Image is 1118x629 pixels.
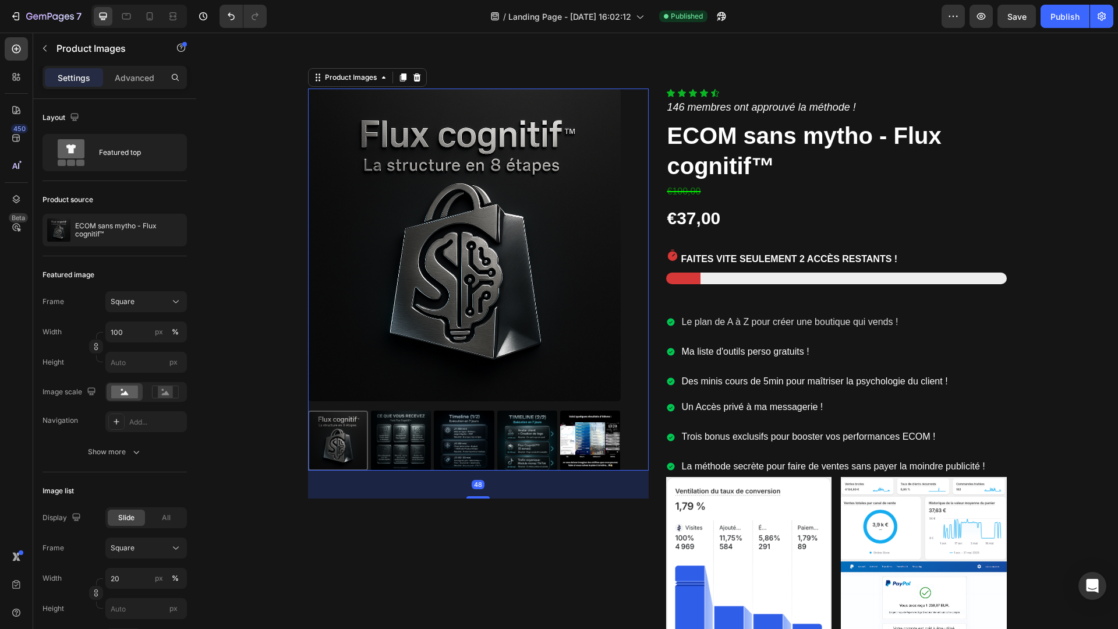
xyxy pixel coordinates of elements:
span: Save [1007,12,1027,22]
div: Product source [43,195,93,205]
label: Frame [43,296,64,307]
div: Open Intercom Messenger [1078,572,1106,600]
p: Settings [58,72,90,84]
span: Le plan de A à Z pour créer une boutique qui vends ! [486,284,702,294]
input: px [105,352,187,373]
img: product feature img [47,218,70,242]
span: Published [671,11,703,22]
button: px [168,571,182,585]
span: px [169,358,178,366]
img: gempages_569613225058895072-08daaa8d-6945-4ba3-adf5-ff1e83ee63b9.png [645,464,811,529]
input: px% [105,321,187,342]
span: Square [111,543,135,553]
span: Trois bonus exclusifs pour booster vos performances ECOM ! [486,399,740,409]
span: La méthode secrète pour faire de ventes sans payer la moindre publicité ! [486,429,789,439]
div: Navigation [43,415,78,426]
button: 7 [5,5,87,28]
div: Layout [43,110,82,126]
label: Height [43,603,64,614]
img: gempages_569613225058895072-40fe35df-7e0b-4604-908f-377f57ca52d9.png [645,529,811,619]
p: 7 [76,9,82,23]
span: Landing Page - [DATE] 16:02:12 [508,10,631,23]
img: gempages_569613225058895072-50db0ef1-a988-43aa-b52d-98828fedd1eb.png [470,444,636,620]
div: Image list [43,486,74,496]
span: Slide [118,513,135,523]
div: Show more [88,446,142,458]
label: Height [43,357,64,367]
span: / [503,10,506,23]
span: All [162,513,171,523]
button: Show more [43,441,187,462]
p: Advanced [115,72,154,84]
span: Des minis cours de 5min pour maîtriser la psychologie du client ! [486,344,752,354]
div: Featured top [99,139,170,166]
label: Width [43,573,62,584]
div: €100,00 [470,150,811,169]
label: Width [43,327,62,337]
div: Beta [9,213,28,222]
button: Publish [1041,5,1089,28]
div: Undo/Redo [220,5,267,28]
iframe: Design area [196,33,1118,629]
h1: ECOM sans mytho - Flux cognitif™ [470,87,811,150]
p: Faites vite seulement 2 accès restants ! [485,218,702,235]
label: Frame [43,543,64,553]
div: px [155,327,163,337]
div: px [155,573,163,584]
span: Un Accès privé à ma messagerie ! [486,369,627,379]
div: Publish [1050,10,1080,23]
button: Square [105,291,187,312]
div: Image scale [43,384,98,400]
div: €37,00 [470,169,811,203]
div: % [172,573,179,584]
i: 146 membres ont approuvé la méthode ! [471,69,660,80]
button: Square [105,538,187,559]
input: px% [105,568,187,589]
button: Save [997,5,1036,28]
input: px [105,598,187,619]
span: Square [111,296,135,307]
div: % [172,327,179,337]
button: px [168,325,182,339]
span: px [169,604,178,613]
img: gempages_569613225058895072-3a2c0e89-9352-495b-9ec4-b0b8ade252b0.png [645,444,811,464]
button: % [152,325,166,339]
p: ECOM sans mytho - Flux cognitif™ [75,222,182,238]
span: Ma liste d'outils perso gratuits ! [486,314,613,324]
button: % [152,571,166,585]
div: 450 [11,124,28,133]
div: Display [43,510,83,526]
p: Product Images [56,41,155,55]
div: 48 [275,447,288,457]
div: Add... [129,417,184,427]
div: Featured image [43,270,94,280]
